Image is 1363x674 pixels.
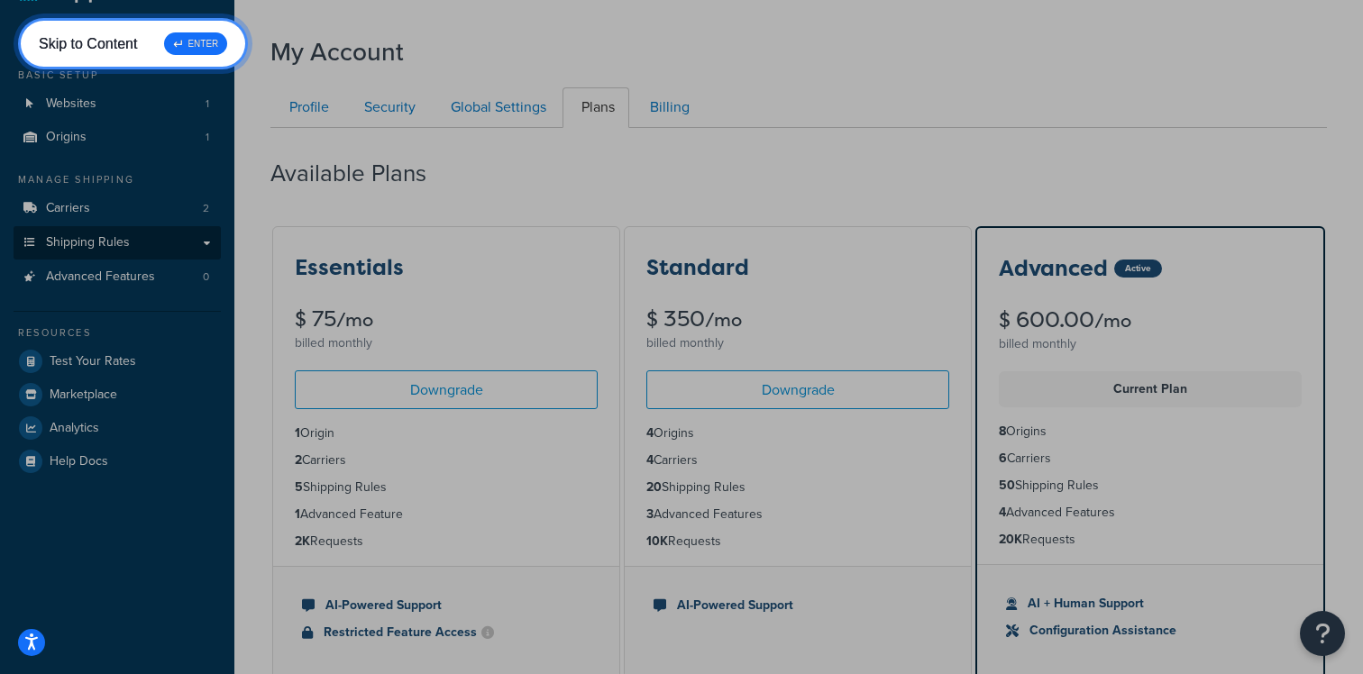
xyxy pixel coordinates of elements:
[203,269,209,285] span: 0
[14,121,221,154] a: Origins 1
[14,121,221,154] li: Origins
[999,476,1302,496] li: Shipping Rules
[345,87,430,128] a: Security
[646,331,949,356] div: billed monthly
[646,532,668,551] strong: 10K
[336,307,373,332] small: /mo
[654,596,942,615] li: AI-Powered Support
[206,96,209,112] span: 1
[646,532,949,551] li: Requests
[999,476,1015,495] strong: 50
[14,445,221,478] a: Help Docs
[270,87,343,128] a: Profile
[14,260,221,294] li: Advanced Features
[295,331,598,356] div: billed monthly
[14,378,221,411] a: Marketplace
[295,505,300,524] strong: 1
[999,309,1302,332] div: $ 600.00
[14,172,221,187] div: Manage Shipping
[50,354,136,369] span: Test Your Rates
[295,451,598,470] li: Carriers
[999,530,1022,549] strong: 20K
[1006,621,1294,641] li: Configuration Assistance
[646,370,949,409] a: Downgrade
[646,424,949,443] li: Origins
[270,34,404,69] h1: My Account
[999,449,1302,469] li: Carriers
[1010,377,1291,402] p: Current Plan
[646,478,662,496] strong: 20
[1300,611,1345,656] button: Open Resource Center
[295,370,598,409] a: Downgrade
[46,235,130,250] span: Shipping Rules
[563,87,629,128] a: Plans
[646,451,654,469] strong: 4
[1114,260,1162,278] div: Active
[646,308,949,331] div: $ 350
[295,451,302,469] strong: 2
[999,422,1006,441] strong: 8
[14,345,221,378] a: Test Your Rates
[302,623,590,642] li: Restricted Feature Access
[999,503,1302,523] li: Advanced Features
[46,130,87,145] span: Origins
[1094,308,1131,333] small: /mo
[295,308,598,331] div: $ 75
[46,96,96,112] span: Websites
[646,505,949,524] li: Advanced Features
[295,532,598,551] li: Requests
[631,87,704,128] a: Billing
[295,478,303,496] strong: 5
[50,387,117,403] span: Marketplace
[432,87,561,128] a: Global Settings
[705,307,742,332] small: /mo
[46,201,90,216] span: Carriers
[295,532,310,551] strong: 2K
[206,130,209,145] span: 1
[295,478,598,497] li: Shipping Rules
[1006,594,1294,614] li: AI + Human Support
[14,260,221,294] a: Advanced Features 0
[14,412,221,444] a: Analytics
[14,16,221,50] a: Dashboard
[999,503,1006,522] strong: 4
[295,505,598,524] li: Advanced Feature
[14,68,221,83] div: Basic Setup
[50,421,99,436] span: Analytics
[999,530,1302,550] li: Requests
[999,257,1108,280] h3: Advanced
[14,192,221,225] a: Carriers 2
[203,201,209,216] span: 2
[646,451,949,470] li: Carriers
[295,424,300,442] strong: 1
[295,256,404,279] h3: Essentials
[646,505,654,524] strong: 3
[14,87,221,121] li: Websites
[14,325,221,341] div: Resources
[46,269,155,285] span: Advanced Features
[646,256,749,279] h3: Standard
[50,454,108,469] span: Help Docs
[14,87,221,121] a: Websites 1
[646,478,949,497] li: Shipping Rules
[270,160,453,187] h2: Available Plans
[302,596,590,615] li: AI-Powered Support
[999,332,1302,357] div: billed monthly
[999,422,1302,442] li: Origins
[14,226,221,260] a: Shipping Rules
[295,424,598,443] li: Origin
[646,424,654,442] strong: 4
[14,192,221,225] li: Carriers
[999,449,1007,468] strong: 6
